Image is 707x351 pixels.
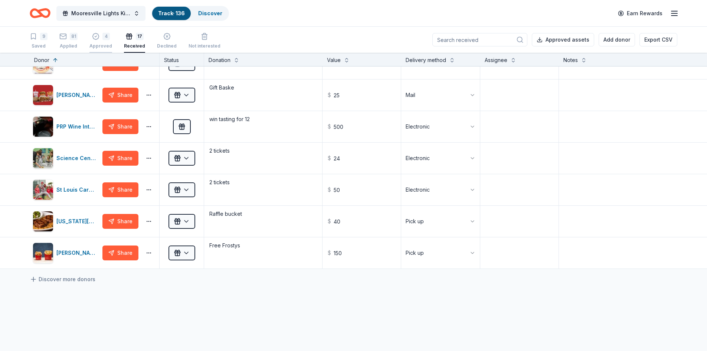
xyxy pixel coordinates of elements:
[157,30,177,53] button: Declined
[70,33,78,40] div: 81
[33,211,53,231] img: Image for Texas Roadhouse
[30,30,48,53] button: 9Saved
[89,30,112,53] button: 4Approved
[189,30,220,53] button: Not interested
[34,56,49,65] div: Donor
[33,180,53,200] img: Image for St Louis Cardinals
[59,43,78,49] div: Applied
[33,148,99,169] button: Image for Science CentralScience Central
[432,33,527,46] input: Search received
[30,275,95,284] a: Discover more donors
[198,10,222,16] a: Discover
[30,4,50,22] a: Home
[613,7,667,20] a: Earn Rewards
[102,33,110,40] div: 4
[71,9,131,18] span: Mooresville Lights Kickoff Fundraiser
[485,56,507,65] div: Assignee
[33,85,99,105] button: Image for Portillo's[PERSON_NAME]
[33,243,53,263] img: Image for Wendy's
[102,246,138,260] button: Share
[33,211,99,232] button: Image for Texas Roadhouse[US_STATE][GEOGRAPHIC_DATA]
[33,85,53,105] img: Image for Portillo's
[33,179,99,200] button: Image for St Louis CardinalsSt Louis Cardinals
[563,56,578,65] div: Notes
[56,217,99,226] div: [US_STATE][GEOGRAPHIC_DATA]
[151,6,229,21] button: Track· 136Discover
[56,248,99,257] div: [PERSON_NAME]'s
[30,43,48,49] div: Saved
[209,56,230,65] div: Donation
[33,148,53,168] img: Image for Science Central
[158,10,185,16] a: Track· 136
[205,207,321,236] textarea: Raffle bucket
[205,175,321,205] textarea: 2 tickets
[189,43,220,49] div: Not interested
[102,214,138,229] button: Share
[56,6,145,21] button: Mooresville Lights Kickoff Fundraiser
[102,119,138,134] button: Share
[102,88,138,103] button: Share
[136,33,144,40] div: 17
[406,56,446,65] div: Delivery method
[205,112,321,142] textarea: win tasting for 12
[89,43,112,49] div: Approved
[56,122,99,131] div: PRP Wine International
[56,154,99,163] div: Science Central
[124,30,145,53] button: 17Received
[124,43,145,49] div: Received
[205,143,321,173] textarea: 2 tickets
[205,80,321,110] textarea: Gift Baske
[532,33,594,46] button: Approved assets
[102,182,138,197] button: Share
[33,116,99,137] button: Image for PRP Wine InternationalPRP Wine International
[639,33,677,46] button: Export CSV
[160,53,204,66] div: Status
[205,238,321,268] textarea: Free Frostys
[40,33,48,40] div: 9
[59,30,78,53] button: 81Applied
[157,43,177,49] div: Declined
[327,56,341,65] div: Value
[33,243,99,263] button: Image for Wendy's[PERSON_NAME]'s
[56,91,99,100] div: [PERSON_NAME]
[102,151,138,166] button: Share
[33,117,53,137] img: Image for PRP Wine International
[56,185,99,194] div: St Louis Cardinals
[599,33,635,46] button: Add donor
